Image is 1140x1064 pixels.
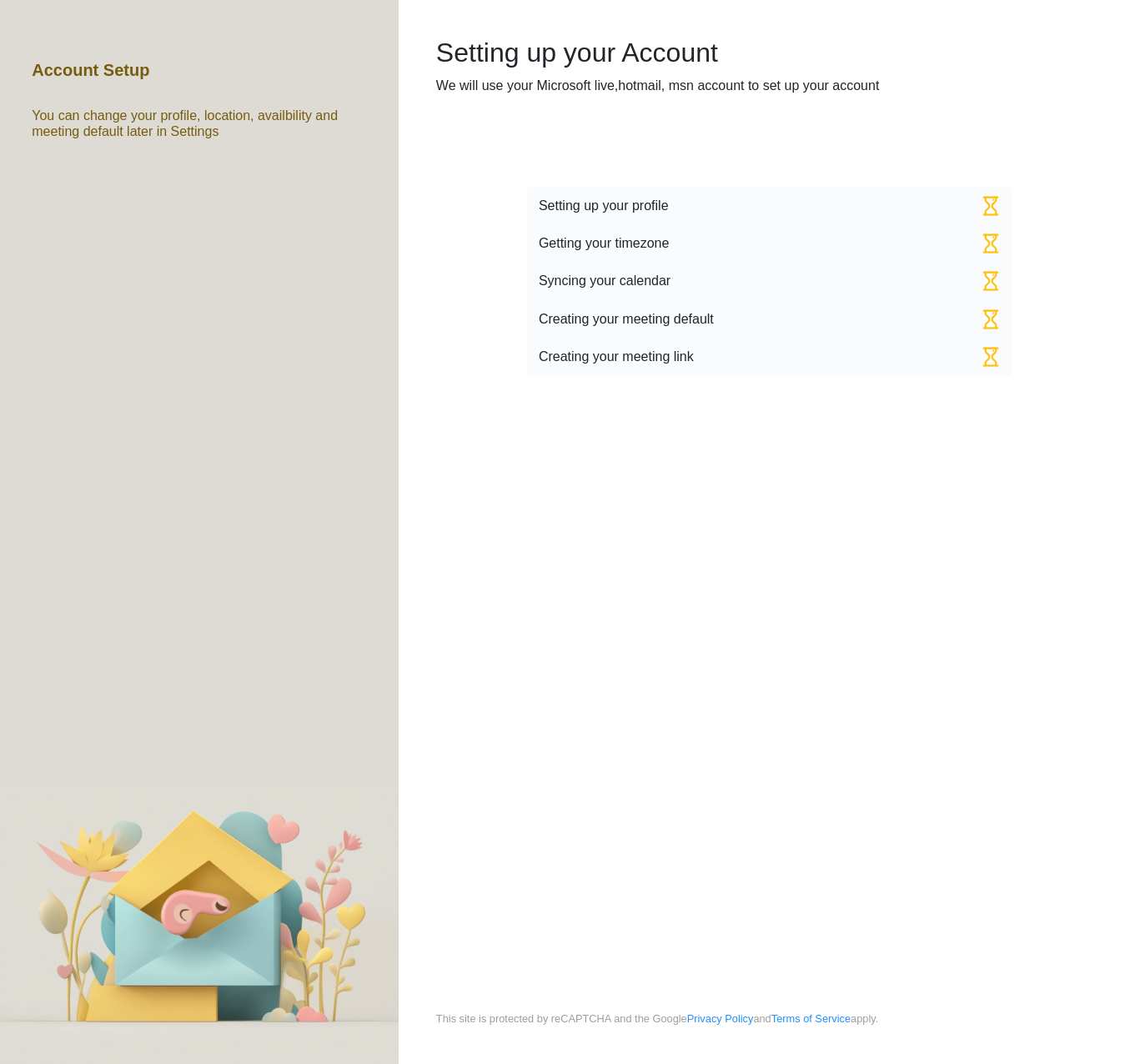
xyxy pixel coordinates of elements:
[687,1012,754,1025] a: Privacy Policy
[436,76,1103,96] div: We will use your Microsoft live,hotmail, msn account to set up your account
[771,1012,851,1025] a: Terms of Service
[436,1011,878,1064] small: This site is protected by reCAPTCHA and the Google and apply.
[32,108,367,139] h6: You can change your profile, location, availbility and meeting default later in Settings
[527,338,866,375] td: Creating your meeting link
[32,60,149,80] h5: Account Setup
[527,300,866,338] td: Creating your meeting default
[527,263,866,300] td: Syncing your calendar
[527,187,866,224] td: Setting up your profile
[527,224,866,262] td: Getting your timezone
[436,37,1103,68] h2: Setting up your Account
